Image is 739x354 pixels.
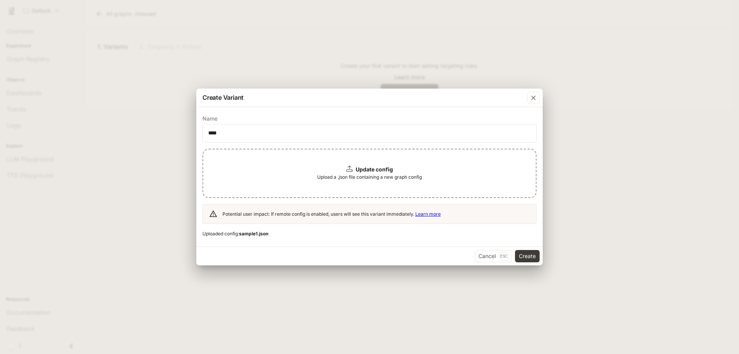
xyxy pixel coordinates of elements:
button: CancelEsc [475,250,512,262]
p: Name [202,116,217,121]
span: Uploaded config: [202,230,537,238]
span: Potential user impact: If remote config is enabled, users will see this variant immediately. [222,211,441,217]
b: Update config [356,166,393,173]
button: Create [515,250,540,262]
b: sample1.json [239,231,268,237]
p: Create Variant [202,93,244,102]
p: Esc [499,252,508,260]
a: Learn more [415,211,441,217]
span: Upload a .json file containing a new graph config [317,173,422,181]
